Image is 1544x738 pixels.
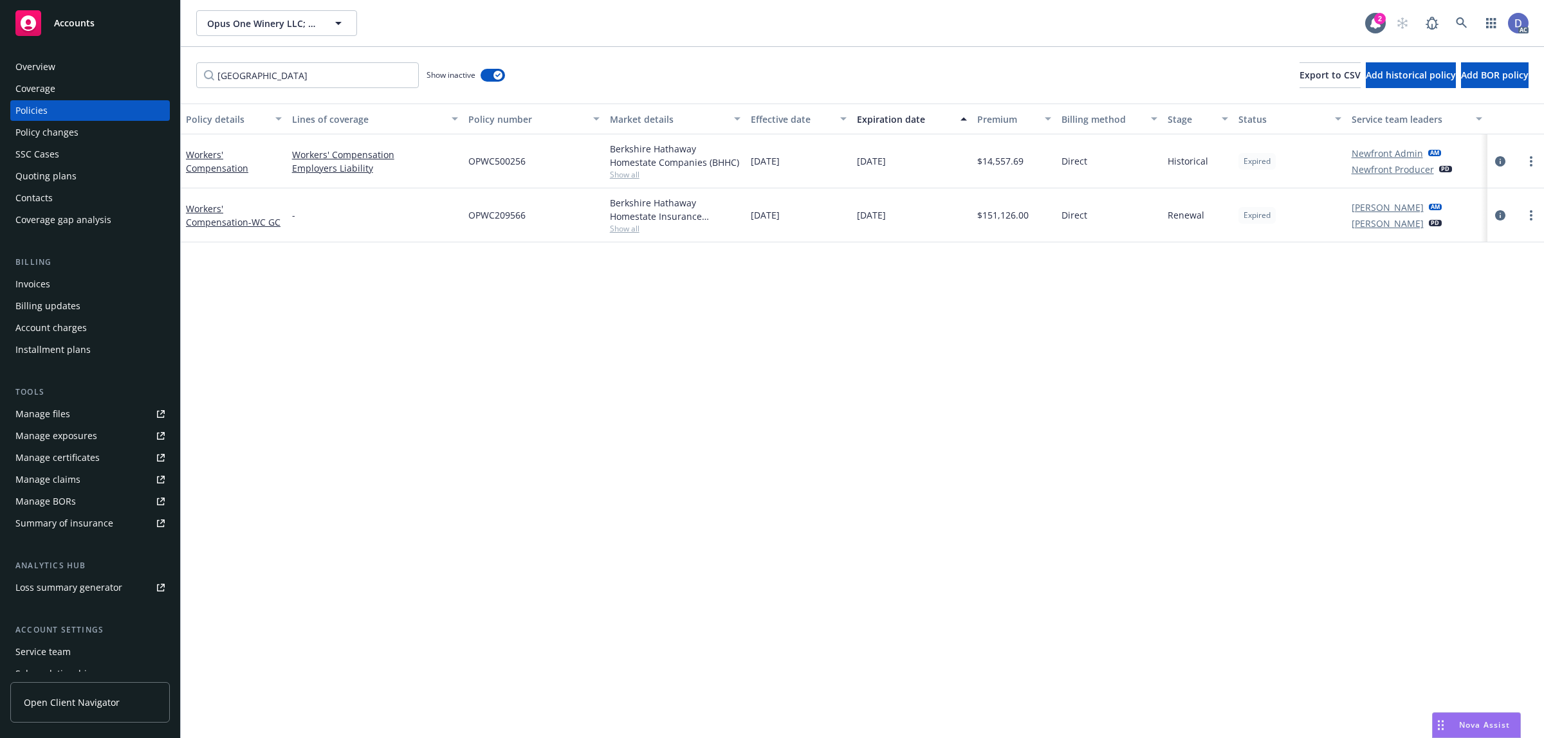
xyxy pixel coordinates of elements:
div: Tools [10,386,170,399]
div: Loss summary generator [15,577,122,598]
span: Nova Assist [1459,719,1510,730]
a: [PERSON_NAME] [1352,217,1424,230]
a: Workers' Compensation [292,148,458,161]
button: Effective date [746,104,852,134]
span: Show all [610,223,741,234]
div: SSC Cases [15,144,59,165]
div: Effective date [751,113,832,126]
span: Opus One Winery LLC; Opus One International SARL [207,17,318,30]
div: Lines of coverage [292,113,444,126]
div: Market details [610,113,727,126]
div: Overview [15,57,55,77]
div: Billing [10,256,170,269]
div: Expiration date [857,113,953,126]
a: Accounts [10,5,170,41]
span: $151,126.00 [977,208,1029,222]
div: Manage exposures [15,426,97,446]
button: Market details [605,104,746,134]
a: Account charges [10,318,170,338]
button: Policy number [463,104,605,134]
span: Renewal [1168,208,1204,222]
span: Add BOR policy [1461,69,1529,81]
span: Direct [1061,208,1087,222]
button: Export to CSV [1300,62,1361,88]
a: more [1523,154,1539,169]
div: Drag to move [1433,713,1449,737]
a: Manage exposures [10,426,170,446]
div: Manage certificates [15,447,100,468]
a: more [1523,208,1539,223]
a: Loss summary generator [10,577,170,598]
a: Billing updates [10,296,170,316]
button: Service team leaders [1346,104,1488,134]
div: Installment plans [15,339,91,360]
span: [DATE] [751,154,780,168]
span: $14,557.69 [977,154,1024,168]
a: Report a Bug [1419,10,1445,36]
a: Quoting plans [10,166,170,186]
a: Start snowing [1390,10,1415,36]
div: Contacts [15,188,53,208]
span: Export to CSV [1300,69,1361,81]
button: Policy details [181,104,287,134]
div: Coverage [15,78,55,99]
div: Quoting plans [15,166,77,186]
button: Premium [972,104,1057,134]
a: Newfront Producer [1352,163,1434,176]
span: Add historical policy [1366,69,1456,81]
div: 2 [1374,13,1386,24]
div: Policy number [468,113,585,126]
div: Coverage gap analysis [15,210,111,230]
span: [DATE] [857,208,886,222]
a: Contacts [10,188,170,208]
div: Manage claims [15,469,80,490]
div: Invoices [15,274,50,294]
a: [PERSON_NAME] [1352,201,1424,214]
div: Berkshire Hathaway Homestate Companies (BHHC) [610,142,741,169]
a: Coverage gap analysis [10,210,170,230]
button: Expiration date [852,104,972,134]
div: Account settings [10,624,170,636]
span: Direct [1061,154,1087,168]
a: Workers' Compensation [186,203,280,228]
input: Filter by keyword... [196,62,419,88]
span: Accounts [54,18,95,28]
span: Show inactive [427,69,475,80]
span: OPWC500256 [468,154,526,168]
a: Manage claims [10,469,170,490]
a: Newfront Admin [1352,147,1423,160]
button: Opus One Winery LLC; Opus One International SARL [196,10,357,36]
span: Expired [1244,210,1271,221]
a: Manage certificates [10,447,170,468]
div: Sales relationships [15,663,97,684]
a: Search [1449,10,1475,36]
div: Policy changes [15,122,78,143]
div: Berkshire Hathaway Homestate Insurance Company, Berkshire Hathaway Homestate Companies (BHHC) [610,196,741,223]
span: Expired [1244,156,1271,167]
a: Manage BORs [10,491,170,512]
a: Workers' Compensation [186,148,248,174]
a: Summary of insurance [10,513,170,534]
button: Status [1233,104,1346,134]
span: Historical [1168,154,1208,168]
button: Add BOR policy [1461,62,1529,88]
a: Sales relationships [10,663,170,684]
a: circleInformation [1493,208,1508,223]
div: Billing updates [15,296,80,316]
a: Employers Liability [292,161,458,175]
div: Policies [15,100,48,121]
div: Analytics hub [10,559,170,572]
a: Policy changes [10,122,170,143]
button: Stage [1163,104,1233,134]
div: Policy details [186,113,268,126]
div: Service team [15,642,71,662]
button: Nova Assist [1432,712,1521,738]
div: Service team leaders [1352,113,1469,126]
a: Overview [10,57,170,77]
a: circleInformation [1493,154,1508,169]
a: Service team [10,642,170,662]
button: Billing method [1056,104,1163,134]
span: Show all [610,169,741,180]
img: photo [1508,13,1529,33]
